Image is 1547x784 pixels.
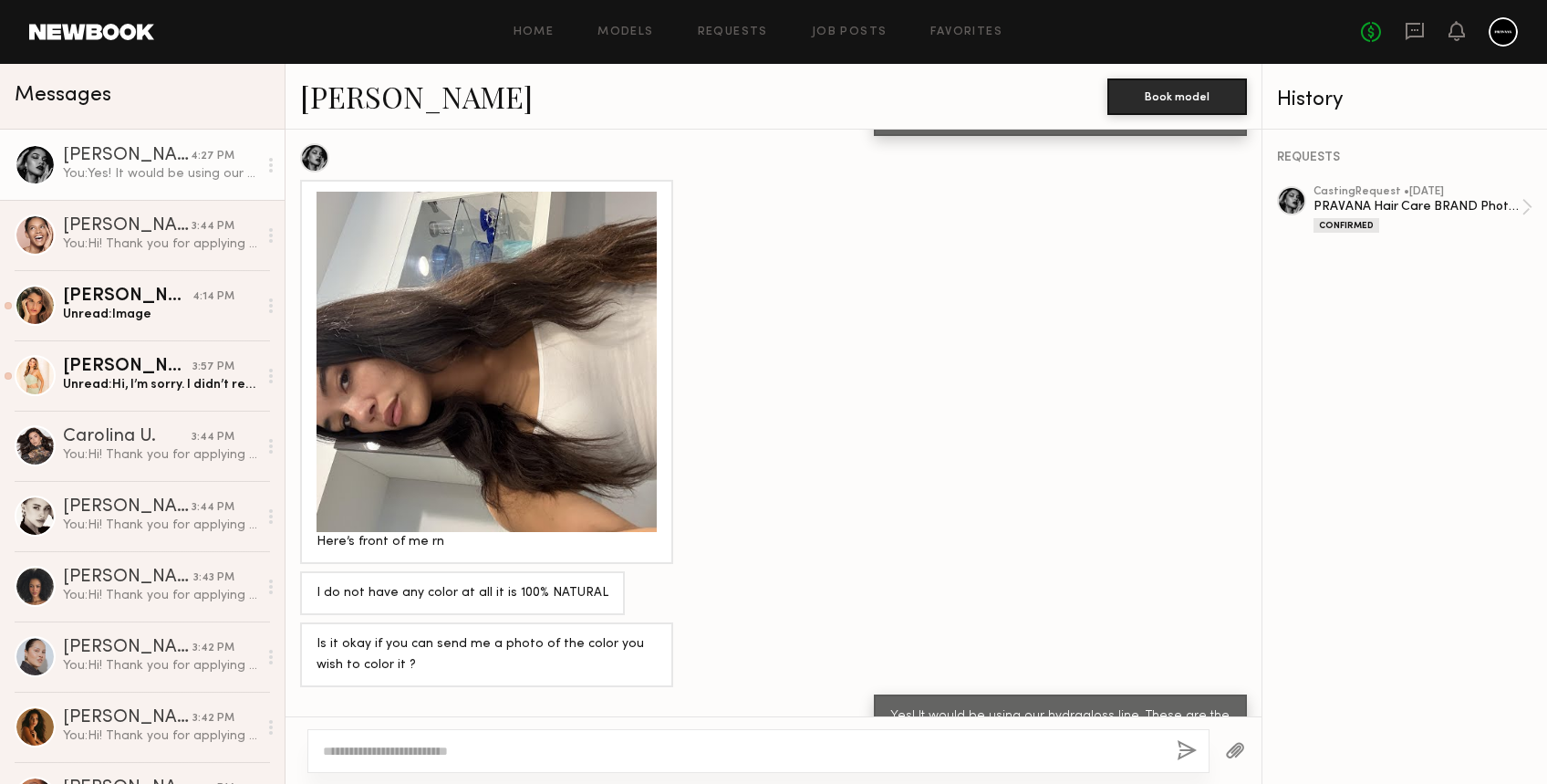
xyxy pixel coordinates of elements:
[63,498,192,517] div: [PERSON_NAME]
[192,359,234,376] div: 3:57 PM
[1313,186,1532,233] a: castingRequest •[DATE]PRAVANA Hair Care BRAND PhotoshootConfirmed
[63,727,257,745] div: You: Hi! Thank you for applying to our casting! Can you please send recent photos of your hair fr...
[1277,152,1532,164] div: REQUESTS
[63,639,192,657] div: [PERSON_NAME]
[63,147,191,165] div: [PERSON_NAME]
[317,583,608,604] div: I do not have any color at all it is 100% NATURAL
[192,710,234,727] div: 3:42 PM
[300,77,533,116] a: [PERSON_NAME]
[63,428,192,446] div: Carolina U.
[63,446,257,464] div: You: Hi! Thank you for applying to our casting! Can you please send recent photos of your hair fr...
[63,569,193,587] div: [PERSON_NAME]
[63,517,257,534] div: You: Hi! Thank you for applying to our casting! Can you please send recent photos of your hair fr...
[193,570,234,587] div: 3:43 PM
[1107,78,1247,115] button: Book model
[192,429,234,446] div: 3:44 PM
[63,709,192,727] div: [PERSON_NAME]
[317,634,657,676] div: Is it okay if you can send me a photo of the color you wish to color it ?
[1107,88,1247,103] a: Book model
[63,657,257,674] div: You: Hi! Thank you for applying to our casting! Can you please send recent photos of your hair fr...
[63,165,257,183] div: You: Yes! It would be using our hydragloss line. These are the shades so it would be something in...
[317,532,657,553] div: Here’s front of me rn
[1313,198,1521,215] div: PRAVANA Hair Care BRAND Photoshoot
[597,26,653,38] a: Models
[63,287,192,306] div: [PERSON_NAME]
[63,376,257,393] div: Unread: Hi, I’m sorry. I didn’t read the description clearly. I am not willing to color my hair b...
[192,288,234,306] div: 4:14 PM
[890,706,1230,748] div: Yes! It would be using our hydragloss line. These are the shades so it would be something in that...
[1313,218,1379,233] div: Confirmed
[698,26,768,38] a: Requests
[930,26,1002,38] a: Favorites
[192,640,234,657] div: 3:42 PM
[514,26,555,38] a: Home
[1277,89,1532,110] div: History
[812,26,888,38] a: Job Posts
[63,217,192,235] div: [PERSON_NAME]
[63,235,257,253] div: You: Hi! Thank you for applying to our casting! Can you please send recent photos of your hair fr...
[63,587,257,604] div: You: Hi! Thank you for applying to our casting! Can you please send recent photos of your hair fr...
[63,306,257,323] div: Unread: Image
[63,358,192,376] div: [PERSON_NAME]
[192,499,234,517] div: 3:44 PM
[192,218,234,235] div: 3:44 PM
[1313,186,1521,198] div: casting Request • [DATE]
[15,85,111,106] span: Messages
[191,148,234,165] div: 4:27 PM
